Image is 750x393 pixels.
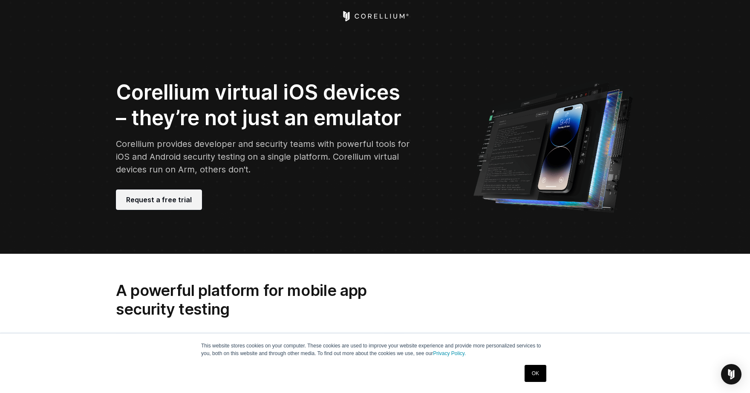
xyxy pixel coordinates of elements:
p: This website stores cookies on your computer. These cookies are used to improve your website expe... [201,342,549,357]
a: OK [525,365,546,382]
a: Privacy Policy. [433,350,466,356]
p: Corellium provides developer and security teams with powerful tools for iOS and Android security ... [116,138,413,176]
img: Corellium UI [473,77,634,213]
a: Corellium Home [341,11,409,21]
a: Request a free trial [116,189,202,210]
h2: A powerful platform for mobile app security testing [116,281,407,319]
span: Request a free trial [126,195,192,205]
div: Open Intercom Messenger [721,364,741,384]
h2: Corellium virtual iOS devices – they’re not just an emulator [116,80,413,131]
